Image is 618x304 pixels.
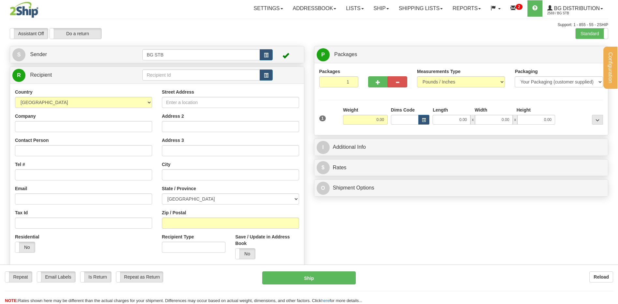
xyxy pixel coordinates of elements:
[162,113,184,119] label: Address 2
[594,274,609,280] b: Reload
[162,97,299,108] input: Enter a location
[317,48,606,61] a: P Packages
[317,161,606,175] a: $Rates
[15,234,39,240] label: Residential
[317,182,330,195] span: O
[5,272,32,282] label: Repeat
[235,234,299,247] label: Save / Update in Address Book
[391,107,415,113] label: Dims Code
[592,115,603,125] div: ...
[5,298,18,303] span: NOTE:
[603,119,617,185] iframe: chat widget
[553,6,600,11] span: BG Distribution
[15,113,36,119] label: Company
[80,272,111,282] label: Is Return
[394,0,448,17] a: Shipping lists
[249,0,288,17] a: Settings
[317,48,330,61] span: P
[448,0,486,17] a: Reports
[15,185,27,192] label: Email
[321,298,330,303] a: here
[10,22,608,28] div: Support: 1 - 855 - 55 - 2SHIP
[262,271,355,284] button: Ship
[116,272,163,282] label: Repeat as Return
[15,242,35,252] label: No
[317,141,330,154] span: I
[589,271,613,282] button: Reload
[334,52,357,57] span: Packages
[15,89,33,95] label: Country
[10,2,38,18] img: logo2569.jpg
[162,137,184,144] label: Address 3
[162,89,194,95] label: Street Address
[516,107,531,113] label: Height
[12,48,142,61] a: S Sender
[10,28,48,39] label: Assistant Off
[515,68,538,75] label: Packaging
[30,72,52,78] span: Recipient
[576,28,608,39] label: Standard
[162,161,170,168] label: City
[433,107,448,113] label: Length
[162,209,186,216] label: Zip / Postal
[506,0,527,17] a: 2
[547,10,596,17] span: 2569 / BG STB
[603,47,617,89] button: Configuration
[12,68,128,82] a: R Recipient
[142,49,260,60] input: Sender Id
[15,209,28,216] label: Tax Id
[317,161,330,174] span: $
[288,0,341,17] a: Addressbook
[470,115,475,125] span: x
[343,107,358,113] label: Weight
[475,107,487,113] label: Width
[516,4,523,10] sup: 2
[162,234,194,240] label: Recipient Type
[542,0,608,17] a: BG Distribution 2569 / BG STB
[142,69,260,81] input: Recipient Id
[417,68,461,75] label: Measurements Type
[15,161,25,168] label: Tel #
[50,28,101,39] label: Do a return
[15,137,49,144] label: Contact Person
[12,48,25,61] span: S
[319,115,326,121] span: 1
[162,185,196,192] label: State / Province
[513,115,517,125] span: x
[341,0,368,17] a: Lists
[317,141,606,154] a: IAdditional Info
[12,69,25,82] span: R
[319,68,340,75] label: Packages
[317,181,606,195] a: OShipment Options
[37,272,75,282] label: Email Labels
[236,249,255,259] label: No
[369,0,394,17] a: Ship
[30,52,47,57] span: Sender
